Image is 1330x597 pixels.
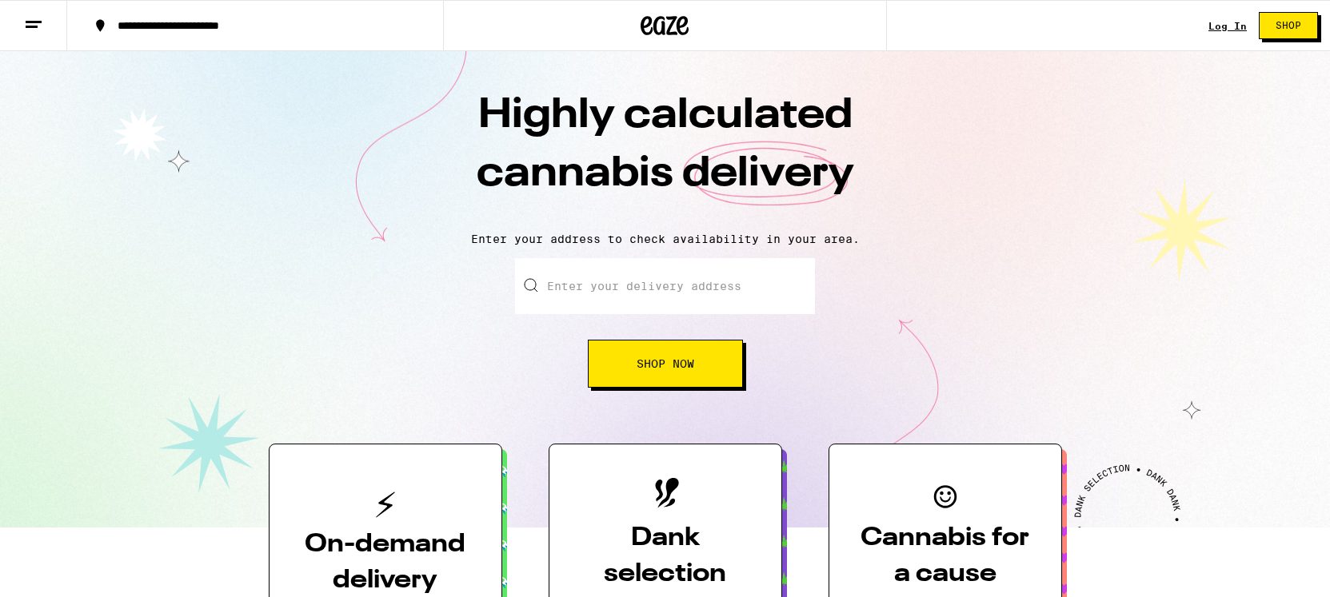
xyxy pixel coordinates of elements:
[588,340,743,388] button: Shop Now
[16,233,1314,245] p: Enter your address to check availability in your area.
[385,87,945,220] h1: Highly calculated cannabis delivery
[1276,21,1301,30] span: Shop
[575,520,756,592] h3: Dank selection
[855,520,1036,592] h3: Cannabis for a cause
[1247,12,1330,39] a: Shop
[1259,12,1318,39] button: Shop
[515,258,815,314] input: Enter your delivery address
[637,358,694,369] span: Shop Now
[1208,21,1247,31] a: Log In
